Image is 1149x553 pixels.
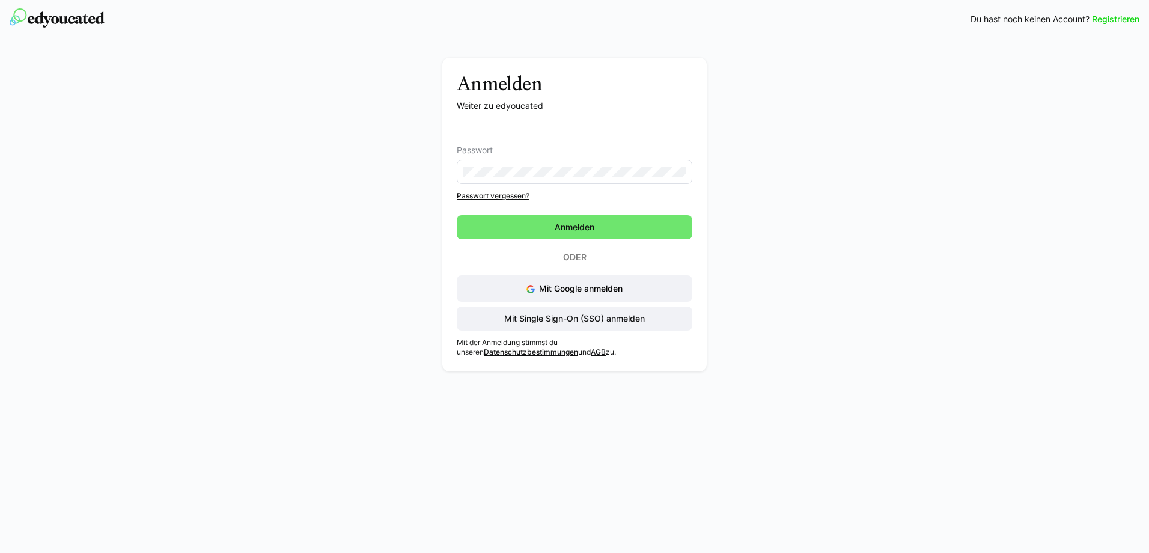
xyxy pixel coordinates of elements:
[457,145,493,155] span: Passwort
[457,72,692,95] h3: Anmelden
[591,347,606,356] a: AGB
[1092,13,1139,25] a: Registrieren
[971,13,1090,25] span: Du hast noch keinen Account?
[457,338,692,357] p: Mit der Anmeldung stimmst du unseren und zu.
[553,221,596,233] span: Anmelden
[457,191,692,201] a: Passwort vergessen?
[457,100,692,112] p: Weiter zu edyoucated
[484,347,578,356] a: Datenschutzbestimmungen
[545,249,604,266] p: Oder
[457,215,692,239] button: Anmelden
[457,307,692,331] button: Mit Single Sign-On (SSO) anmelden
[539,283,623,293] span: Mit Google anmelden
[502,313,647,325] span: Mit Single Sign-On (SSO) anmelden
[457,275,692,302] button: Mit Google anmelden
[10,8,105,28] img: edyoucated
